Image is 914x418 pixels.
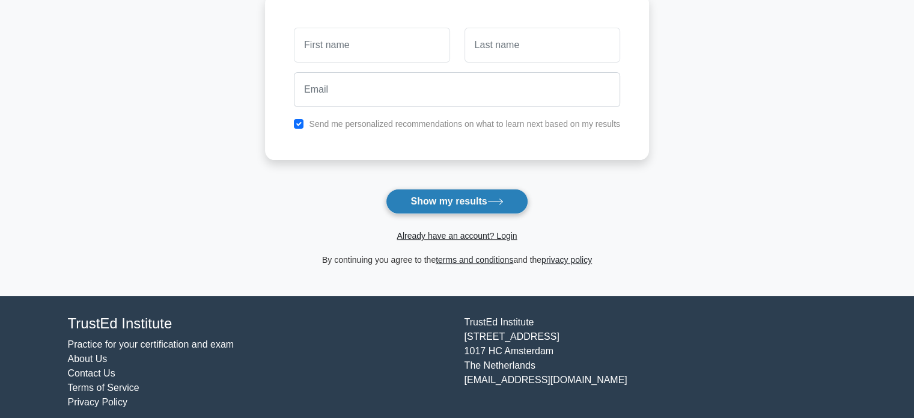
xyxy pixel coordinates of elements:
input: Email [294,72,620,107]
a: terms and conditions [436,255,513,265]
a: Contact Us [68,368,115,378]
a: Practice for your certification and exam [68,339,234,349]
a: About Us [68,354,108,364]
input: Last name [465,28,620,63]
div: By continuing you agree to the and the [258,253,656,267]
button: Show my results [386,189,528,214]
h4: TrustEd Institute [68,315,450,333]
div: TrustEd Institute [STREET_ADDRESS] 1017 HC Amsterdam The Netherlands [EMAIL_ADDRESS][DOMAIN_NAME] [457,315,854,410]
a: Privacy Policy [68,397,128,407]
a: Already have an account? Login [397,231,517,241]
label: Send me personalized recommendations on what to learn next based on my results [309,119,620,129]
a: privacy policy [541,255,592,265]
a: Terms of Service [68,383,139,393]
input: First name [294,28,449,63]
